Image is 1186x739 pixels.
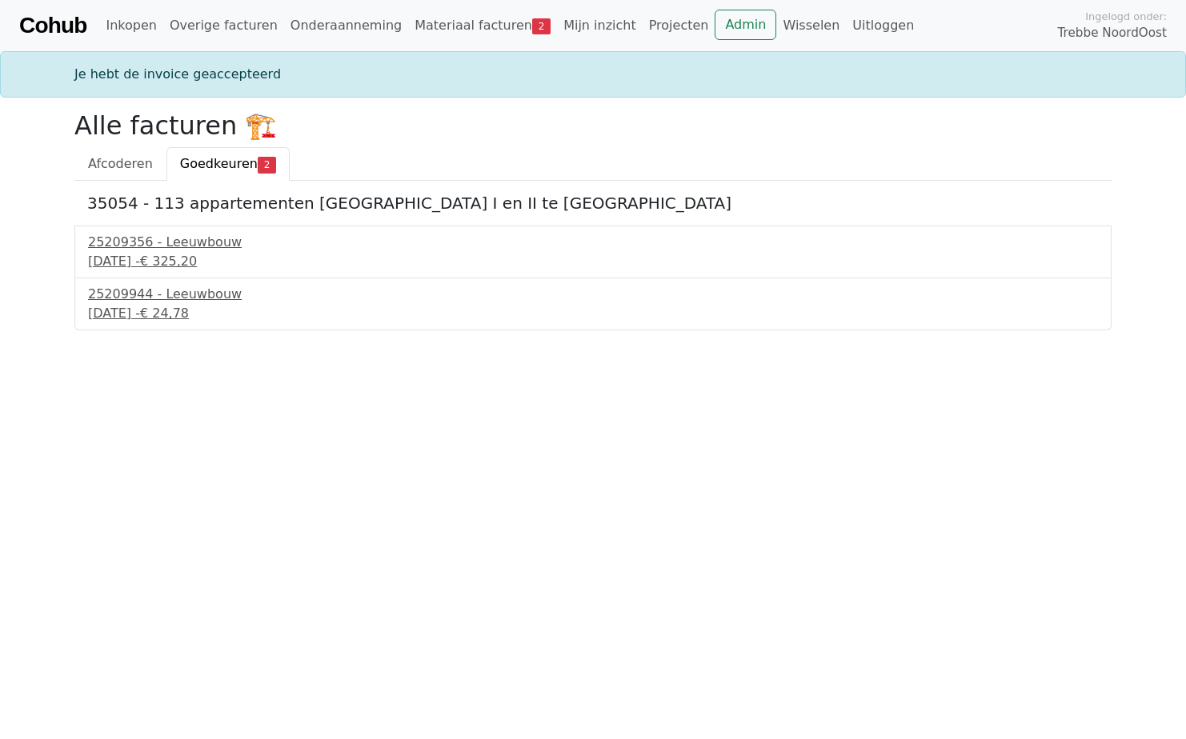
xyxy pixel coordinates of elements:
[408,10,557,42] a: Materiaal facturen2
[88,156,153,171] span: Afcoderen
[180,156,258,171] span: Goedkeuren
[258,157,276,173] span: 2
[1058,24,1167,42] span: Trebbe NoordOost
[846,10,920,42] a: Uitloggen
[163,10,284,42] a: Overige facturen
[532,18,551,34] span: 2
[74,147,166,181] a: Afcoderen
[776,10,846,42] a: Wisselen
[99,10,162,42] a: Inkopen
[19,6,86,45] a: Cohub
[140,254,197,269] span: € 325,20
[74,110,1112,141] h2: Alle facturen 🏗️
[88,304,1098,323] div: [DATE] -
[88,233,1098,252] div: 25209356 - Leeuwbouw
[88,285,1098,323] a: 25209944 - Leeuwbouw[DATE] -€ 24,78
[87,194,1099,213] h5: 35054 - 113 appartementen [GEOGRAPHIC_DATA] I en II te [GEOGRAPHIC_DATA]
[643,10,715,42] a: Projecten
[1085,9,1167,24] span: Ingelogd onder:
[88,252,1098,271] div: [DATE] -
[284,10,408,42] a: Onderaanneming
[166,147,290,181] a: Goedkeuren2
[140,306,189,321] span: € 24,78
[715,10,776,40] a: Admin
[557,10,643,42] a: Mijn inzicht
[65,65,1121,84] div: Je hebt de invoice geaccepteerd
[88,233,1098,271] a: 25209356 - Leeuwbouw[DATE] -€ 325,20
[88,285,1098,304] div: 25209944 - Leeuwbouw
